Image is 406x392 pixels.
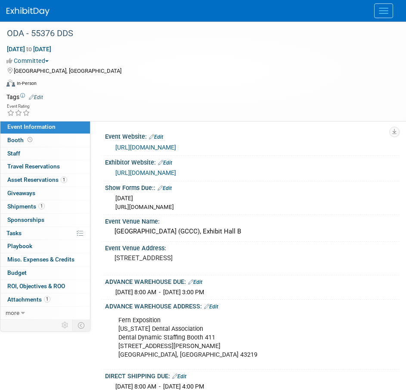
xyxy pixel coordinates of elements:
[0,214,90,227] a: Sponsorships
[7,123,56,130] span: Event Information
[115,203,393,212] div: [URL][DOMAIN_NAME]
[115,169,176,176] a: [URL][DOMAIN_NAME]
[115,254,390,262] pre: [STREET_ADDRESS]
[7,104,30,109] div: Event Rating
[149,134,163,140] a: Edit
[73,320,90,331] td: Toggle Event Tabs
[7,190,35,196] span: Giveaways
[0,293,90,306] a: Attachments1
[4,26,389,41] div: ODA - 55376 DDS
[105,215,400,226] div: Event Venue Name:
[6,56,52,65] button: Committed
[7,243,32,249] span: Playbook
[105,181,400,193] div: Show Forms Due::
[105,300,400,311] div: ADVANCE WAREHOUSE ADDRESS:
[6,230,22,236] span: Tasks
[7,150,20,157] span: Staff
[6,7,50,16] img: ExhibitDay
[0,227,90,240] a: Tasks
[0,174,90,187] a: Asset Reservations1
[0,160,90,173] a: Travel Reservations
[158,160,172,166] a: Edit
[7,163,60,170] span: Travel Reservations
[188,279,202,285] a: Edit
[7,296,50,303] span: Attachments
[29,94,43,100] a: Edit
[58,320,73,331] td: Personalize Event Tab Strip
[0,307,90,320] a: more
[6,309,19,316] span: more
[0,147,90,160] a: Staff
[14,68,121,74] span: [GEOGRAPHIC_DATA], [GEOGRAPHIC_DATA]
[204,304,218,310] a: Edit
[115,289,204,296] span: [DATE] 8:00 AM - [DATE] 3:00 PM
[16,80,37,87] div: In-Person
[115,195,133,202] span: [DATE]
[0,253,90,266] a: Misc. Expenses & Credits
[115,383,204,390] span: [DATE] 8:00 AM - [DATE] 4:00 PM
[0,200,90,213] a: Shipments1
[158,185,172,191] a: Edit
[7,203,45,210] span: Shipments
[6,45,52,53] span: [DATE] [DATE]
[105,275,400,286] div: ADVANCE WAREHOUSE DUE:
[6,80,15,87] img: Format-Inperson.png
[0,187,90,200] a: Giveaways
[7,256,74,263] span: Misc. Expenses & Credits
[26,137,34,143] span: Booth not reserved yet
[61,177,67,183] span: 1
[7,176,67,183] span: Asset Reservations
[7,137,34,143] span: Booth
[0,240,90,253] a: Playbook
[7,283,65,289] span: ROI, Objectives & ROO
[7,269,27,276] span: Budget
[0,134,90,147] a: Booth
[172,373,186,380] a: Edit
[0,280,90,293] a: ROI, Objectives & ROO
[105,156,400,167] div: Exhibitor Website:
[6,93,43,101] td: Tags
[105,130,400,141] div: Event Website:
[7,216,44,223] span: Sponsorships
[115,144,176,151] a: [URL][DOMAIN_NAME]
[112,225,393,238] div: [GEOGRAPHIC_DATA] (GCCC), Exhibit Hall B
[0,121,90,134] a: Event Information
[6,78,395,91] div: Event Format
[105,370,400,381] div: DIRECT SHIPPING DUE:
[374,3,393,18] button: Menu
[44,296,50,302] span: 1
[38,203,45,209] span: 1
[112,312,384,364] div: Fern Exposition [US_STATE] Dental Association Dental Dynamic Staffing Booth 411 [STREET_ADDRESS][...
[0,267,90,280] a: Budget
[105,242,400,252] div: Event Venue Address:
[25,46,33,53] span: to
